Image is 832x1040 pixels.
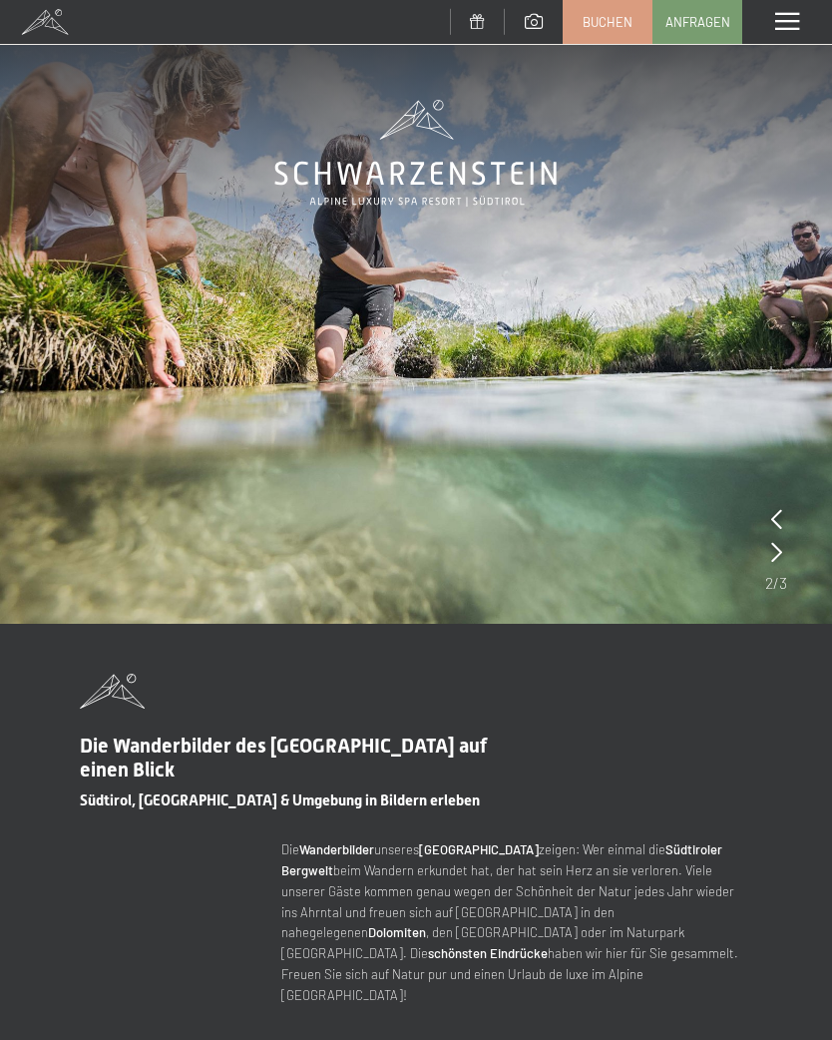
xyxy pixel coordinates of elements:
[583,13,632,31] span: Buchen
[773,572,779,594] span: /
[80,791,480,809] span: Südtirol, [GEOGRAPHIC_DATA] & Umgebung in Bildern erleben
[281,839,752,1005] p: Die unseres zeigen: Wer einmal die beim Wandern erkundet hat, der hat sein Herz an sie verloren. ...
[765,572,773,594] span: 2
[419,841,539,857] strong: [GEOGRAPHIC_DATA]
[665,13,730,31] span: Anfragen
[564,1,651,43] a: Buchen
[428,945,548,961] strong: schönsten Eindrücke
[779,572,787,594] span: 3
[80,734,487,781] span: Die Wanderbilder des [GEOGRAPHIC_DATA] auf einen Blick
[299,841,374,857] strong: Wanderbilder
[368,924,426,940] strong: Dolomiten
[281,841,722,878] strong: Südtiroler Bergwelt
[653,1,741,43] a: Anfragen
